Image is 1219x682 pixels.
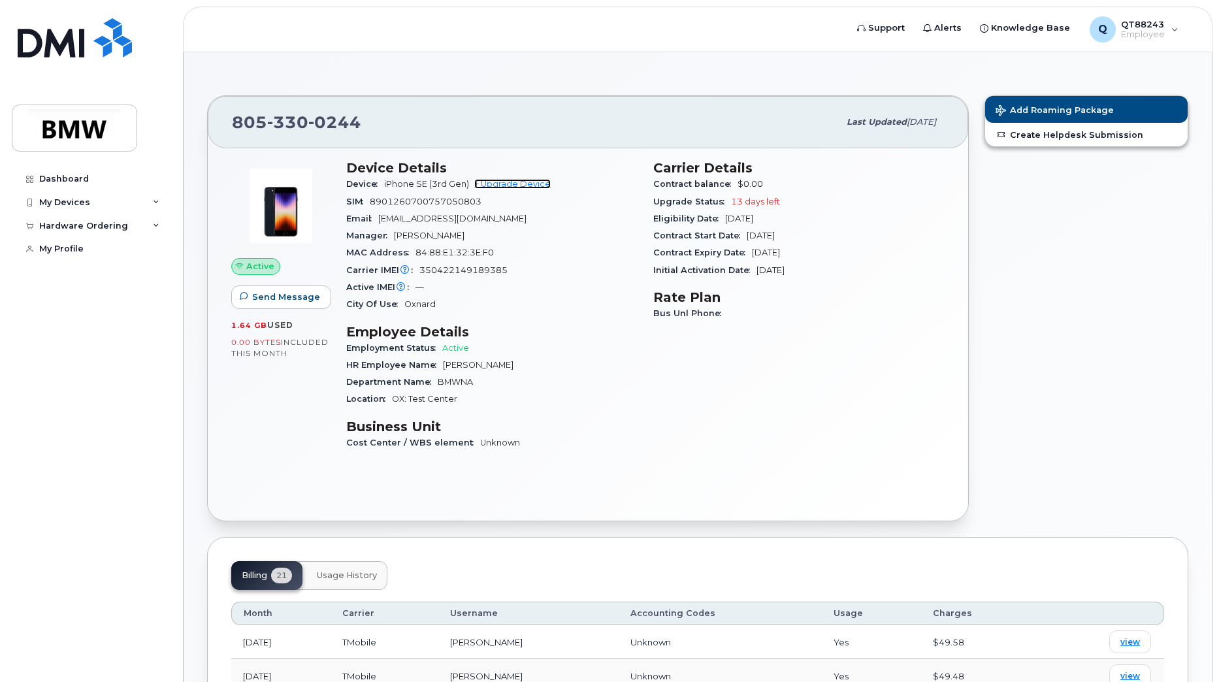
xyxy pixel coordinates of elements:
[443,360,513,370] span: [PERSON_NAME]
[752,248,780,257] span: [DATE]
[438,602,619,625] th: Username
[1162,625,1209,672] iframe: Messenger Launcher
[653,197,731,206] span: Upgrade Status
[231,338,281,347] span: 0.00 Bytes
[331,625,438,659] td: TMobile
[346,438,480,447] span: Cost Center / WBS element
[242,167,320,245] img: image20231002-3703462-1angbar.jpeg
[346,343,442,353] span: Employment Status
[985,96,1188,123] button: Add Roaming Package
[419,265,508,275] span: 350422149189385
[346,299,404,309] span: City Of Use
[346,324,638,340] h3: Employee Details
[630,637,671,647] span: Unknown
[438,625,619,659] td: [PERSON_NAME]
[653,289,945,305] h3: Rate Plan
[370,197,481,206] span: 8901260700757050803
[346,377,438,387] span: Department Name
[404,299,436,309] span: Oxnard
[231,321,267,330] span: 1.64 GB
[346,248,415,257] span: MAC Address
[267,112,308,132] span: 330
[415,248,494,257] span: 84:88:E1:32:3E:F0
[747,231,775,240] span: [DATE]
[822,602,921,625] th: Usage
[822,625,921,659] td: Yes
[725,214,753,223] span: [DATE]
[653,214,725,223] span: Eligibility Date
[415,282,424,292] span: —
[346,419,638,434] h3: Business Unit
[619,602,822,625] th: Accounting Codes
[346,179,384,189] span: Device
[438,377,473,387] span: BMWNA
[346,160,638,176] h3: Device Details
[231,625,331,659] td: [DATE]
[756,265,785,275] span: [DATE]
[1120,636,1140,648] span: view
[653,248,752,257] span: Contract Expiry Date
[442,343,469,353] span: Active
[480,438,520,447] span: Unknown
[653,265,756,275] span: Initial Activation Date
[847,117,907,127] span: Last updated
[378,214,527,223] span: [EMAIL_ADDRESS][DOMAIN_NAME]
[653,308,728,318] span: Bus Unl Phone
[921,602,1039,625] th: Charges
[731,197,780,206] span: 13 days left
[246,260,274,272] span: Active
[231,602,331,625] th: Month
[392,394,457,404] span: OX: Test Center
[653,179,738,189] span: Contract balance
[1109,630,1151,653] a: view
[985,123,1188,146] a: Create Helpdesk Submission
[630,671,671,681] span: Unknown
[232,112,361,132] span: 805
[346,360,443,370] span: HR Employee Name
[933,636,1027,649] div: $49.58
[317,570,377,581] span: Usage History
[474,179,551,189] a: + Upgrade Device
[384,179,469,189] span: iPhone SE (3rd Gen)
[653,160,945,176] h3: Carrier Details
[653,231,747,240] span: Contract Start Date
[252,291,320,303] span: Send Message
[394,231,464,240] span: [PERSON_NAME]
[346,214,378,223] span: Email
[996,105,1114,118] span: Add Roaming Package
[346,282,415,292] span: Active IMEI
[267,320,293,330] span: used
[346,265,419,275] span: Carrier IMEI
[346,394,392,404] span: Location
[231,285,331,309] button: Send Message
[346,197,370,206] span: SIM
[1120,670,1140,682] span: view
[331,602,438,625] th: Carrier
[308,112,361,132] span: 0244
[738,179,763,189] span: $0.00
[907,117,936,127] span: [DATE]
[346,231,394,240] span: Manager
